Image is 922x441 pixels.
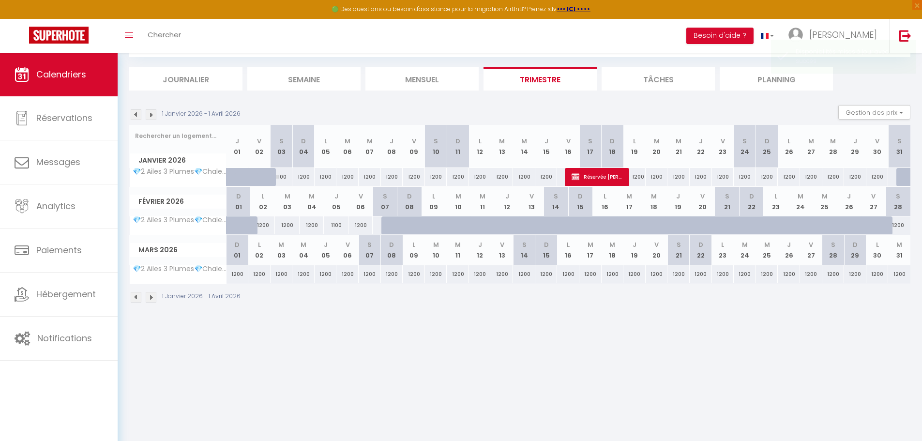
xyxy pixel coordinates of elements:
th: 09 [422,187,446,216]
th: 24 [788,187,812,216]
div: 1200 [557,265,579,283]
th: 17 [579,125,602,168]
abbr: S [677,240,681,249]
div: 1200 [623,168,646,186]
th: 13 [491,125,514,168]
th: 14 [513,235,535,265]
abbr: J [544,137,548,146]
div: 1200 [712,265,734,283]
div: 1200 [271,265,293,283]
abbr: V [566,137,571,146]
th: 25 [813,187,837,216]
th: 20 [690,187,714,216]
abbr: V [529,192,534,201]
abbr: D [698,240,703,249]
th: 30 [866,235,889,265]
div: 1200 [535,168,558,186]
span: Calendriers [36,68,86,80]
div: 1200 [844,265,866,283]
th: 26 [837,187,861,216]
th: 02 [251,187,275,216]
th: 01 [227,235,249,265]
abbr: M [798,192,803,201]
abbr: M [651,192,657,201]
button: Gestion des prix [838,105,910,120]
th: 22 [739,187,763,216]
th: 08 [381,125,403,168]
div: 1200 [315,168,337,186]
li: Semaine [247,67,361,91]
a: ... [PERSON_NAME] [781,19,889,53]
abbr: J [787,240,791,249]
abbr: M [499,137,505,146]
th: 29 [844,235,866,265]
abbr: J [334,192,338,201]
div: 1200 [756,168,778,186]
abbr: J [505,192,509,201]
div: 1200 [300,216,324,234]
abbr: S [831,240,835,249]
abbr: M [278,240,284,249]
abbr: J [324,240,328,249]
th: 22 [690,125,712,168]
abbr: V [721,137,725,146]
th: 20 [646,235,668,265]
div: 1200 [315,265,337,283]
div: 1100 [271,168,293,186]
span: Chercher [148,30,181,40]
div: 1200 [646,168,668,186]
a: Chercher [140,19,188,53]
div: 1200 [712,168,734,186]
th: 13 [519,187,544,216]
th: 15 [568,187,592,216]
th: 19 [623,235,646,265]
abbr: L [412,240,415,249]
abbr: S [434,137,438,146]
div: 1200 [491,265,514,283]
div: 1200 [888,265,910,283]
div: 1200 [800,265,822,283]
abbr: V [412,137,416,146]
div: 1200 [403,265,425,283]
abbr: J [633,240,636,249]
th: 03 [271,125,293,168]
abbr: M [455,192,461,201]
abbr: D [765,137,770,146]
p: 1 Janvier 2026 - 1 Avril 2026 [162,109,241,119]
th: 23 [764,187,788,216]
th: 29 [844,125,866,168]
th: 17 [617,187,641,216]
th: 18 [602,125,624,168]
div: 1200 [690,168,712,186]
abbr: M [588,240,593,249]
th: 12 [495,187,519,216]
div: 1200 [667,265,690,283]
abbr: D [235,240,240,249]
span: Paiements [36,244,82,256]
div: 1200 [690,265,712,283]
div: 1200 [778,265,800,283]
abbr: S [742,137,747,146]
th: 09 [403,125,425,168]
th: 05 [324,187,348,216]
abbr: S [588,137,592,146]
th: 11 [447,235,469,265]
abbr: D [236,192,241,201]
div: 1200 [535,265,558,283]
th: 04 [292,235,315,265]
div: 1200 [822,265,845,283]
li: Trimestre [484,67,597,91]
a: >>> ICI <<<< [557,5,590,13]
div: 1200 [381,265,403,283]
abbr: L [774,192,777,201]
th: 31 [888,235,910,265]
div: 1200 [227,265,249,283]
th: 19 [623,125,646,168]
th: 08 [381,235,403,265]
th: 27 [800,235,822,265]
abbr: V [359,192,363,201]
abbr: V [257,137,261,146]
abbr: M [676,137,681,146]
th: 23 [712,235,734,265]
abbr: D [407,192,412,201]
